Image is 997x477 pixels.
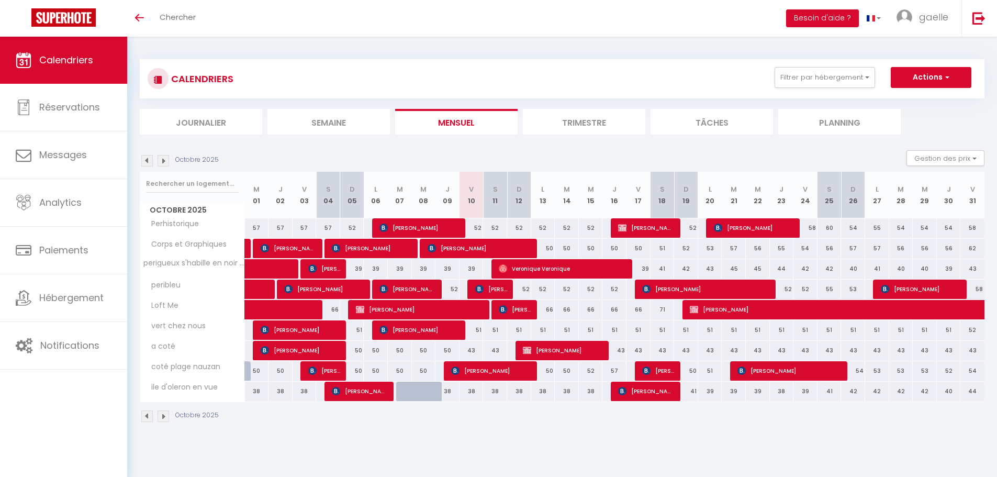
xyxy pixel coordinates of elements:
[746,320,770,340] div: 51
[865,259,889,279] div: 41
[841,361,865,381] div: 54
[919,10,948,24] span: gaelle
[460,341,484,360] div: 43
[626,239,651,258] div: 50
[412,341,436,360] div: 50
[722,239,746,258] div: 57
[960,172,984,218] th: 31
[889,218,913,238] div: 54
[937,382,961,401] div: 40
[140,109,262,135] li: Journalier
[970,184,975,194] abbr: V
[876,184,879,194] abbr: L
[499,259,627,279] span: Veronique Veronique
[160,12,196,23] span: Chercher
[913,218,937,238] div: 54
[960,320,984,340] div: 52
[937,239,961,258] div: 56
[316,218,340,238] div: 57
[388,341,412,360] div: 50
[379,320,460,340] span: [PERSON_NAME]
[245,382,269,401] div: 38
[889,172,913,218] th: 28
[841,320,865,340] div: 51
[889,239,913,258] div: 56
[793,280,817,299] div: 52
[142,300,181,312] span: Loft Me
[937,320,961,340] div: 51
[340,172,364,218] th: 05
[245,218,269,238] div: 57
[770,280,794,299] div: 52
[913,320,937,340] div: 51
[268,218,293,238] div: 57
[531,320,555,340] div: 51
[770,172,794,218] th: 23
[674,382,698,401] div: 41
[865,382,889,401] div: 42
[865,341,889,360] div: 43
[293,172,317,218] th: 03
[947,184,951,194] abbr: J
[579,361,603,381] div: 52
[39,53,93,66] span: Calendriers
[555,300,579,319] div: 66
[618,381,674,401] span: [PERSON_NAME]
[714,218,794,238] span: [PERSON_NAME]
[770,341,794,360] div: 43
[793,259,817,279] div: 42
[140,203,244,218] span: Octobre 2025
[698,239,722,258] div: 53
[651,259,675,279] div: 41
[579,382,603,401] div: 38
[674,218,698,238] div: 52
[435,382,460,401] div: 38
[316,172,340,218] th: 04
[555,280,579,299] div: 52
[420,184,427,194] abbr: M
[841,382,865,401] div: 42
[698,320,722,340] div: 51
[469,184,474,194] abbr: V
[793,341,817,360] div: 43
[531,382,555,401] div: 38
[651,109,773,135] li: Tâches
[778,109,901,135] li: Planning
[817,382,842,401] div: 41
[960,259,984,279] div: 43
[435,172,460,218] th: 09
[531,300,555,319] div: 66
[460,320,484,340] div: 51
[960,280,984,299] div: 58
[483,172,507,218] th: 11
[374,184,377,194] abbr: L
[142,361,223,373] span: coté plage nauzan
[651,239,675,258] div: 51
[445,184,450,194] abbr: J
[972,12,985,25] img: logout
[579,280,603,299] div: 52
[531,218,555,238] div: 52
[555,172,579,218] th: 14
[737,361,842,381] span: [PERSON_NAME]
[817,172,842,218] th: 25
[889,341,913,360] div: 43
[308,259,340,279] span: [PERSON_NAME]
[245,361,269,381] div: 50
[960,341,984,360] div: 43
[253,184,260,194] abbr: M
[602,172,626,218] th: 16
[412,361,436,381] div: 50
[602,361,626,381] div: 57
[40,339,99,352] span: Notifications
[531,239,555,258] div: 50
[793,218,817,238] div: 58
[960,361,984,381] div: 54
[602,341,626,360] div: 43
[284,279,364,299] span: [PERSON_NAME]
[626,320,651,340] div: 51
[817,218,842,238] div: 60
[722,382,746,401] div: 39
[493,184,498,194] abbr: S
[499,299,531,319] span: [PERSON_NAME]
